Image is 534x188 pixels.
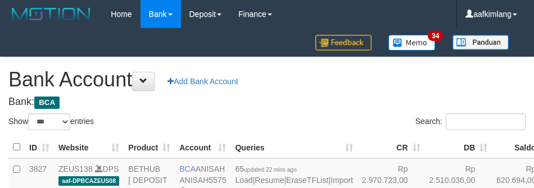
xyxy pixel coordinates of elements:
th: ID: activate to sort column ascending [25,136,54,158]
th: Product: activate to sort column ascending [124,136,175,158]
img: Feedback.jpg [315,35,372,51]
h1: Bank Account [8,68,526,91]
input: Search: [446,113,526,130]
label: Show entries [8,113,94,130]
select: Showentries [28,113,70,130]
span: 34 [428,31,443,41]
a: ANISAH5575 [179,176,226,185]
img: Button%20Memo.svg [388,35,436,51]
a: 34 [380,28,444,57]
span: updated 22 mins ago [244,167,296,173]
span: BCA [179,164,196,173]
img: panduan.png [452,35,509,50]
th: DB: activate to sort column ascending [425,136,492,158]
label: Search: [415,113,526,130]
span: 65 [235,164,296,173]
span: aaf-DPBCAZEUS08 [58,176,119,186]
th: Account: activate to sort column ascending [175,136,230,158]
h4: Bank: [8,97,526,108]
a: Load [235,176,252,185]
span: BCA [34,97,60,109]
a: Add Bank Account [160,72,245,91]
th: Queries: activate to sort column ascending [230,136,357,158]
img: MOTION_logo.png [8,6,94,22]
a: ZEUS138 [58,164,93,173]
a: EraseTFList [286,176,328,185]
th: CR: activate to sort column ascending [357,136,425,158]
th: Website: activate to sort column ascending [54,136,124,158]
a: Resume [255,176,284,185]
